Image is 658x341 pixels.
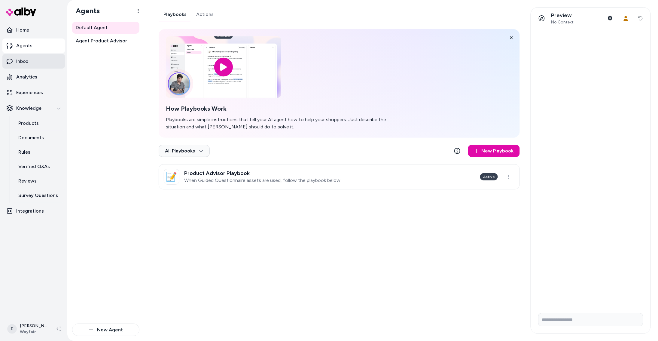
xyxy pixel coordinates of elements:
[551,12,574,19] p: Preview
[12,145,65,159] a: Rules
[538,313,643,326] input: Write your prompt here
[20,323,47,329] p: [PERSON_NAME]
[2,101,65,115] button: Knowledge
[12,116,65,131] a: Products
[12,188,65,203] a: Survey Questions
[16,207,44,215] p: Integrations
[166,116,397,131] p: Playbooks are simple instructions that tell your AI agent how to help your shoppers. Just describ...
[2,23,65,37] a: Home
[18,163,50,170] p: Verified Q&As
[184,177,340,183] p: When Guided Questionnaire assets are used, follow the playbook below
[159,164,520,189] a: 📝Product Advisor PlaybookWhen Guided Questionnaire assets are used, follow the playbook belowActive
[7,324,17,334] span: E
[2,54,65,69] a: Inbox
[16,26,29,34] p: Home
[18,149,30,156] p: Rules
[184,170,340,176] h3: Product Advisor Playbook
[76,24,108,31] span: Default Agent
[12,159,65,174] a: Verified Q&As
[18,134,44,141] p: Documents
[165,148,203,154] span: All Playbooks
[16,105,41,112] p: Knowledge
[72,22,139,34] a: Default Agent
[16,89,43,96] p: Experiences
[159,7,191,22] a: Playbooks
[4,319,52,339] button: E[PERSON_NAME]Wayfair
[20,329,47,335] span: Wayfair
[480,173,498,180] div: Active
[191,7,218,22] a: Actions
[166,105,397,112] h2: How Playbooks Work
[2,70,65,84] a: Analytics
[18,177,37,185] p: Reviews
[12,131,65,145] a: Documents
[6,8,36,16] img: alby Logo
[18,120,39,127] p: Products
[71,6,100,15] h1: Agents
[2,204,65,218] a: Integrations
[72,35,139,47] a: Agent Product Advisor
[551,20,574,25] span: No Context
[16,58,28,65] p: Inbox
[76,37,127,45] span: Agent Product Advisor
[16,73,37,81] p: Analytics
[72,324,139,336] button: New Agent
[2,85,65,100] a: Experiences
[18,192,58,199] p: Survey Questions
[2,38,65,53] a: Agents
[16,42,32,49] p: Agents
[12,174,65,188] a: Reviews
[468,145,520,157] a: New Playbook
[164,169,179,185] div: 📝
[159,145,210,157] button: All Playbooks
